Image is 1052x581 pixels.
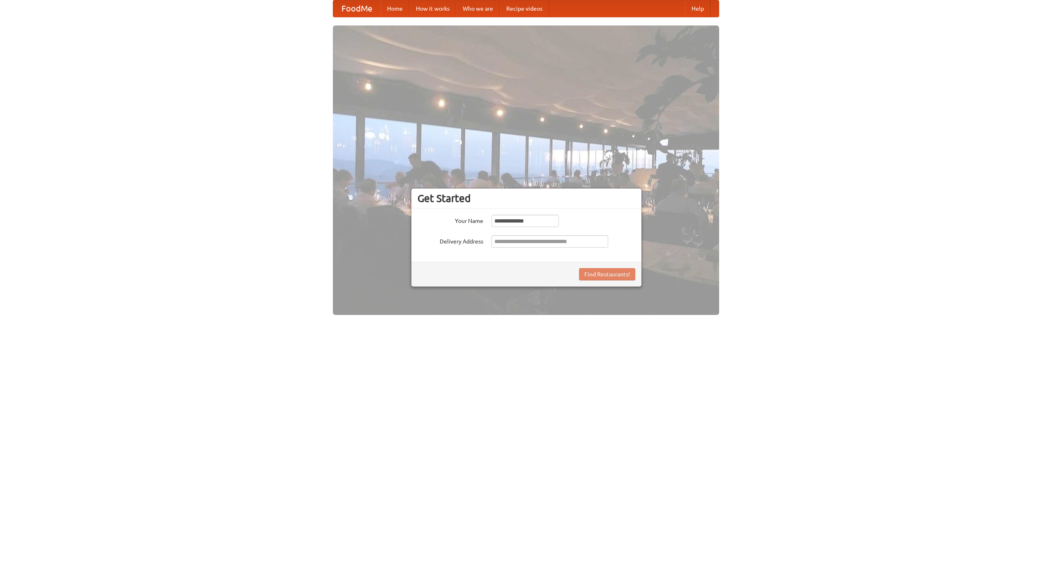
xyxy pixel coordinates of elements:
a: FoodMe [333,0,381,17]
label: Your Name [418,215,483,225]
a: How it works [409,0,456,17]
h3: Get Started [418,192,635,204]
a: Who we are [456,0,500,17]
a: Help [685,0,711,17]
label: Delivery Address [418,235,483,246]
button: Find Restaurants! [579,268,635,280]
a: Home [381,0,409,17]
a: Recipe videos [500,0,549,17]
